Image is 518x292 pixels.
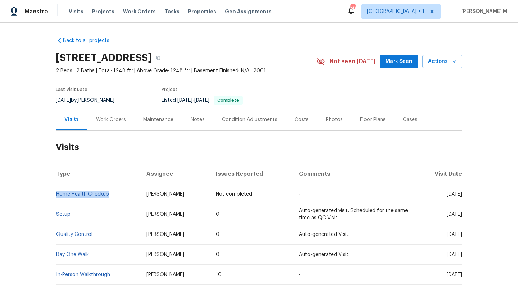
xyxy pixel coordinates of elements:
[225,8,272,15] span: Geo Assignments
[123,8,156,15] span: Work Orders
[92,8,114,15] span: Projects
[56,192,109,197] a: Home Health Checkup
[56,87,87,92] span: Last Visit Date
[447,232,462,237] span: [DATE]
[56,67,317,74] span: 2 Beds | 2 Baths | Total: 1248 ft² | Above Grade: 1248 ft² | Basement Finished: N/A | 2001
[299,252,349,257] span: Auto-generated Visit
[326,116,343,123] div: Photos
[194,98,209,103] span: [DATE]
[146,212,184,217] span: [PERSON_NAME]
[210,164,293,184] th: Issues Reported
[447,272,462,277] span: [DATE]
[293,164,415,184] th: Comments
[216,272,222,277] span: 10
[143,116,173,123] div: Maintenance
[56,96,123,105] div: by [PERSON_NAME]
[216,232,219,237] span: 0
[69,8,83,15] span: Visits
[330,58,376,65] span: Not seen [DATE]
[56,54,152,61] h2: [STREET_ADDRESS]
[164,9,180,14] span: Tasks
[214,98,242,102] span: Complete
[458,8,507,15] span: [PERSON_NAME] M
[447,192,462,197] span: [DATE]
[191,116,205,123] div: Notes
[152,51,165,64] button: Copy Address
[380,55,418,68] button: Mark Seen
[56,272,110,277] a: In-Person Walkthrough
[188,8,216,15] span: Properties
[64,116,79,123] div: Visits
[56,232,92,237] a: Quality Control
[96,116,126,123] div: Work Orders
[177,98,192,103] span: [DATE]
[216,252,219,257] span: 0
[367,8,424,15] span: [GEOGRAPHIC_DATA] + 1
[216,212,219,217] span: 0
[299,208,408,220] span: Auto-generated visit. Scheduled for the same time as QC Visit.
[447,252,462,257] span: [DATE]
[162,87,177,92] span: Project
[422,55,462,68] button: Actions
[447,212,462,217] span: [DATE]
[56,252,89,257] a: Day One Walk
[386,57,412,66] span: Mark Seen
[350,4,355,12] div: 50
[216,192,252,197] span: Not completed
[56,131,462,164] h2: Visits
[360,116,386,123] div: Floor Plans
[56,164,141,184] th: Type
[146,272,184,277] span: [PERSON_NAME]
[146,252,184,257] span: [PERSON_NAME]
[162,98,243,103] span: Listed
[415,164,462,184] th: Visit Date
[56,98,71,103] span: [DATE]
[146,192,184,197] span: [PERSON_NAME]
[299,192,301,197] span: -
[295,116,309,123] div: Costs
[56,37,125,44] a: Back to all projects
[222,116,277,123] div: Condition Adjustments
[403,116,417,123] div: Cases
[56,212,71,217] a: Setup
[177,98,209,103] span: -
[299,272,301,277] span: -
[141,164,210,184] th: Assignee
[428,57,456,66] span: Actions
[299,232,349,237] span: Auto-generated Visit
[146,232,184,237] span: [PERSON_NAME]
[24,8,48,15] span: Maestro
